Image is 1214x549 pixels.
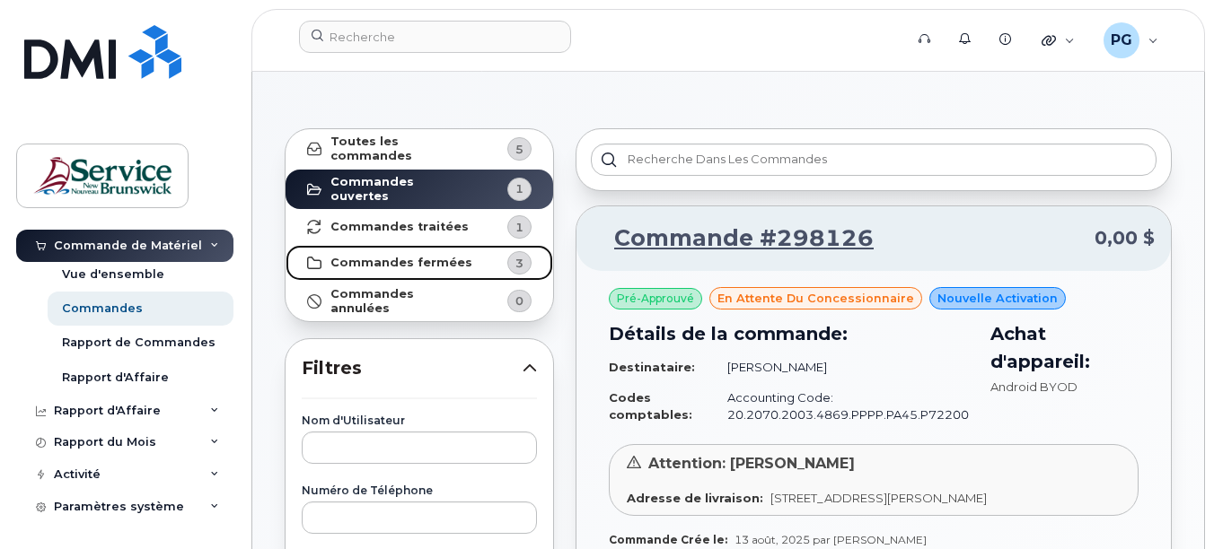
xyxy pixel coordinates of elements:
[330,220,469,234] strong: Commandes traitées
[609,320,969,347] h3: Détails de la commande:
[990,320,1139,375] h3: Achat d'appareil:
[711,382,969,430] td: Accounting Code: 20.2070.2003.4869.PPPP.PA45.P72200
[1111,30,1132,51] span: PG
[627,491,763,505] strong: Adresse de livraison:
[617,291,694,307] span: Pré-Approuvé
[515,180,523,197] span: 1
[286,129,553,170] a: Toutes les commandes5
[1029,22,1087,58] div: Liens rapides
[330,135,473,163] strong: Toutes les commandes
[591,144,1157,176] input: Recherche dans les commandes
[286,170,553,210] a: Commandes ouvertes1
[770,491,987,505] span: [STREET_ADDRESS][PERSON_NAME]
[286,281,553,321] a: Commandes annulées0
[330,175,473,204] strong: Commandes ouvertes
[302,485,537,496] label: Numéro de Téléphone
[648,455,855,472] span: Attention: [PERSON_NAME]
[990,379,1078,394] span: Android BYOD
[515,219,523,236] span: 1
[609,390,692,422] strong: Codes comptables:
[302,355,523,381] span: Filtres
[937,290,1058,307] span: Nouvelle activation
[1091,22,1171,58] div: Pelletier, Geneviève (DSF-NO)
[302,415,537,426] label: Nom d'Utilisateur
[609,533,727,546] strong: Commande Crée le:
[299,21,571,53] input: Recherche
[609,360,695,374] strong: Destinataire:
[735,533,927,546] span: 13 août, 2025 par [PERSON_NAME]
[330,256,472,270] strong: Commandes fermées
[593,222,874,255] a: Commande #298126
[330,287,473,316] strong: Commandes annulées
[286,209,553,245] a: Commandes traitées1
[286,245,553,281] a: Commandes fermées3
[711,352,969,383] td: [PERSON_NAME]
[1095,225,1155,251] span: 0,00 $
[515,141,523,158] span: 5
[515,255,523,272] span: 3
[717,290,914,307] span: en attente du concessionnaire
[515,292,523,309] span: 0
